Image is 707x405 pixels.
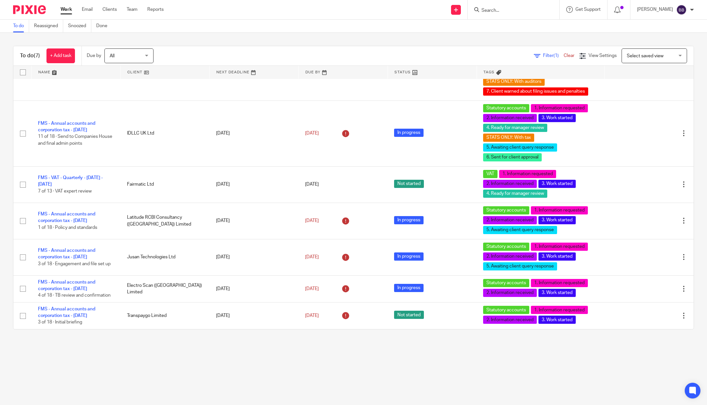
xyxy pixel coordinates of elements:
span: 5. Awaiting client query response [483,226,557,234]
span: Not started [394,180,424,188]
a: Reports [147,6,164,13]
span: (1) [553,53,559,58]
span: 1 of 18 · Policy and standards [38,225,97,230]
span: [DATE] [305,218,319,223]
a: To do [13,20,29,32]
span: 5. Awaiting client query response [483,143,557,152]
span: 7 of 13 · VAT expert review [38,189,92,193]
a: FMS - Annual accounts and corporation tax - [DATE] [38,121,95,132]
span: 1. Information requested [531,306,588,314]
td: [DATE] [209,166,299,203]
span: 1. Information requested [531,104,588,112]
a: FMS - Annual accounts and corporation tax - [DATE] [38,280,95,291]
td: Jusan Technologies Ltd [120,239,209,275]
span: 3. Work started [538,316,576,324]
span: 4. Ready for manager review [483,124,547,132]
a: FMS - VAT - Quarterly - [DATE] - [DATE] [38,175,103,187]
span: 6. Sent for client approval [483,153,542,161]
a: Email [82,6,93,13]
span: 2. Information received [483,252,537,261]
a: FMS - Annual accounts and corporation tax - [DATE] [38,248,95,259]
a: + Add task [46,48,75,63]
a: Work [61,6,72,13]
span: Not started [394,311,424,319]
td: IDLLC UK Ltd [120,101,209,166]
span: 3 of 18 · Engagement and file set up [38,262,111,266]
span: View Settings [589,53,617,58]
span: 1. Information requested [531,279,588,287]
span: [DATE] [305,313,319,318]
span: 5. Awaiting client query response [483,262,557,270]
img: Pixie [13,5,46,14]
span: In progress [394,284,424,292]
a: Reassigned [34,20,63,32]
span: All [110,54,115,58]
span: 3. Work started [538,252,576,261]
span: 3 of 18 · Initial briefing [38,320,82,325]
td: Transpaygo Limited [120,302,209,329]
td: [DATE] [209,203,299,239]
a: FMS - Annual accounts and corporation tax - [DATE] [38,212,95,223]
span: Statutory accounts [483,243,529,251]
span: 1. Information requested [531,243,588,251]
p: [PERSON_NAME] [637,6,673,13]
span: (7) [34,53,40,58]
span: 11 of 18 · Send to Companies House and final admin points [38,135,112,146]
input: Search [481,8,540,14]
span: 2. Information received [483,114,537,122]
span: Statutory accounts [483,279,529,287]
span: Filter [543,53,564,58]
span: [DATE] [305,131,319,136]
a: Team [127,6,137,13]
span: 1. Information requested [499,170,556,178]
span: 3. Work started [538,289,576,297]
span: Statutory accounts [483,206,529,214]
span: Get Support [575,7,601,12]
td: Latitude RCBI Consultancy ([GEOGRAPHIC_DATA]) Limited [120,203,209,239]
a: Clear [564,53,574,58]
span: 4. Ready for manager review [483,190,547,198]
td: [DATE] [209,275,299,302]
span: STATS ONLY: With auditors [483,78,545,86]
span: 2. Information received [483,316,537,324]
a: Clients [102,6,117,13]
a: Snoozed [68,20,91,32]
span: [DATE] [305,255,319,259]
a: FMS - Annual accounts and corporation tax - [DATE] [38,307,95,318]
span: 2. Information received [483,216,537,224]
span: 4 of 18 · TB review and confirmation [38,293,111,298]
span: 3. Work started [538,216,576,224]
span: STATS ONLY: With tax [483,134,534,142]
td: [DATE] [209,302,299,329]
a: Done [96,20,112,32]
span: Statutory accounts [483,306,529,314]
span: 3. Work started [538,180,576,188]
span: 7. Client warned about filing issues and penalties [483,87,588,96]
span: 3. Work started [538,114,576,122]
span: In progress [394,252,424,261]
td: [DATE] [209,101,299,166]
span: Select saved view [627,54,663,58]
h1: To do [20,52,40,59]
p: Due by [87,52,101,59]
span: 1. Information requested [531,206,588,214]
td: Electro Scan ([GEOGRAPHIC_DATA]) Limited [120,275,209,302]
span: [DATE] [305,286,319,291]
span: Statutory accounts [483,104,529,112]
td: [DATE] [209,239,299,275]
span: In progress [394,216,424,224]
span: [DATE] [305,182,319,187]
span: 2. Information received [483,180,537,188]
td: Fairmatic Ltd [120,166,209,203]
span: In progress [394,129,424,137]
img: svg%3E [676,5,687,15]
span: VAT [483,170,498,178]
span: 2. Information received [483,289,537,297]
span: Tags [483,70,495,74]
